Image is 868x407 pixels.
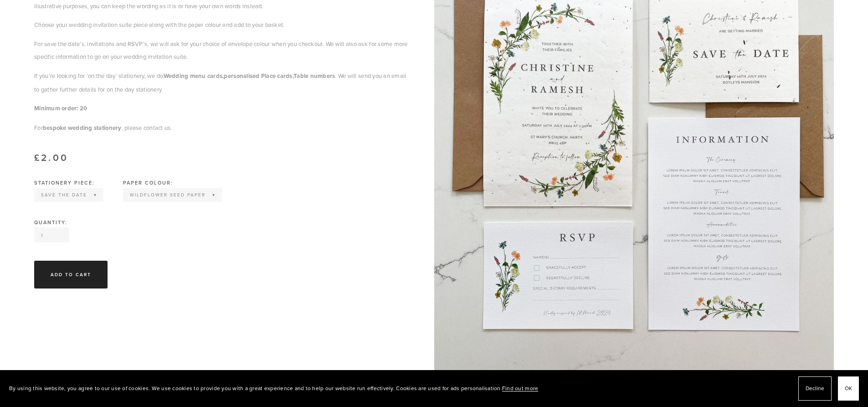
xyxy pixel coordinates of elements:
[224,72,292,80] a: personalised Place cards
[124,189,221,201] select: Select Paper colour
[222,72,224,80] strong: ,
[34,227,69,242] input: Quantity
[35,189,103,201] select: Select Stationery piece
[34,180,103,185] div: Stationery piece:
[123,180,222,185] div: Paper colour:
[34,69,411,96] p: If you’re looking for ‘on the day’ stationery, we do . We will send you an email to gather furthe...
[9,382,538,395] p: By using this website, you agree to our use of cookies. We use cookies to provide you with a grea...
[845,382,852,395] span: OK
[34,153,411,162] div: £2.00
[43,124,122,132] a: bespoke wedding stationery
[798,376,832,401] button: Decline
[806,382,824,395] span: Decline
[34,104,87,113] strong: Minimum order: 20
[34,220,411,225] div: Quantity:
[293,72,293,80] strong: ,
[293,72,335,80] a: Table numbers
[34,261,108,289] div: Add To Cart
[164,72,223,80] a: Wedding menu cards
[34,18,411,31] p: Choose your wedding invitation suite piece along with the paper colour and add to your basket.
[34,37,411,63] p: For save the date’s, invitations and RSVP’s, we will ask for your choice of envelope colour when ...
[838,376,859,401] button: OK
[51,271,91,278] div: Add To Cart
[502,384,538,392] a: Find out more
[34,121,411,135] p: For , please contact us.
